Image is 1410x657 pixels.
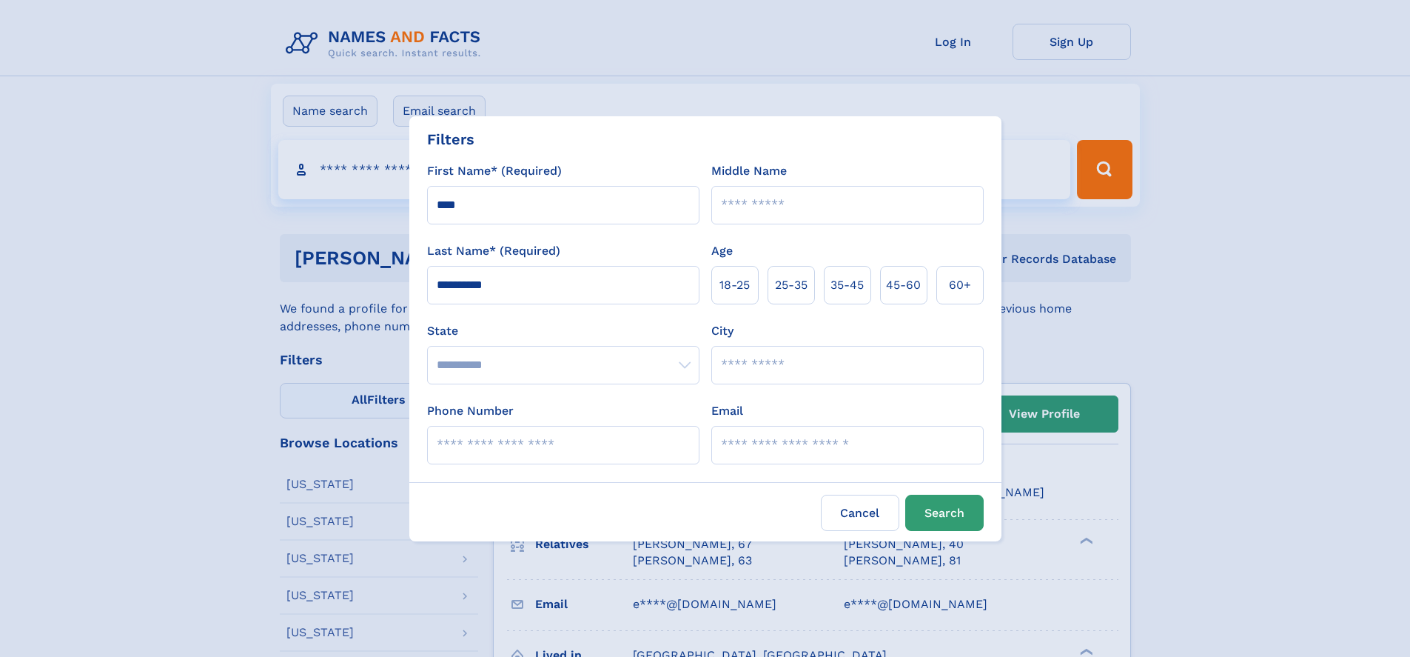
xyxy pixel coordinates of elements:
label: Age [711,242,733,260]
label: First Name* (Required) [427,162,562,180]
label: Cancel [821,495,899,531]
button: Search [905,495,984,531]
label: City [711,322,733,340]
span: 60+ [949,276,971,294]
label: Email [711,402,743,420]
span: 18‑25 [719,276,750,294]
label: Last Name* (Required) [427,242,560,260]
label: Middle Name [711,162,787,180]
div: Filters [427,128,474,150]
span: 35‑45 [830,276,864,294]
span: 25‑35 [775,276,808,294]
span: 45‑60 [886,276,921,294]
label: Phone Number [427,402,514,420]
label: State [427,322,699,340]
